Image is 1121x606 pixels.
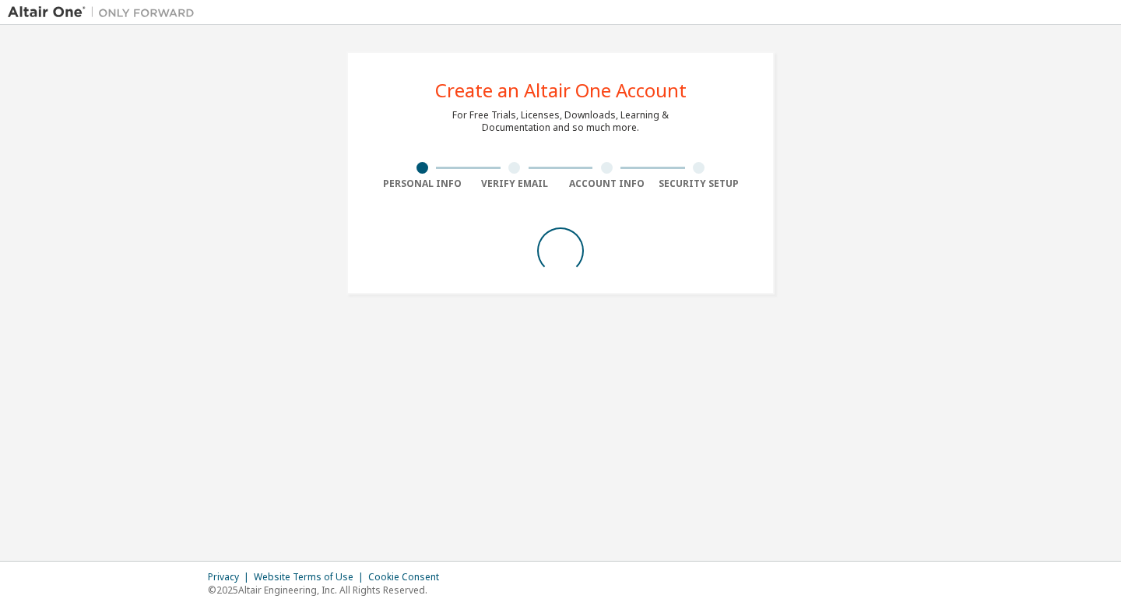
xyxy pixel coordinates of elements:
[653,178,746,190] div: Security Setup
[469,178,561,190] div: Verify Email
[376,178,469,190] div: Personal Info
[368,571,448,583] div: Cookie Consent
[560,178,653,190] div: Account Info
[435,81,687,100] div: Create an Altair One Account
[208,571,254,583] div: Privacy
[452,109,669,134] div: For Free Trials, Licenses, Downloads, Learning & Documentation and so much more.
[8,5,202,20] img: Altair One
[208,583,448,597] p: © 2025 Altair Engineering, Inc. All Rights Reserved.
[254,571,368,583] div: Website Terms of Use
